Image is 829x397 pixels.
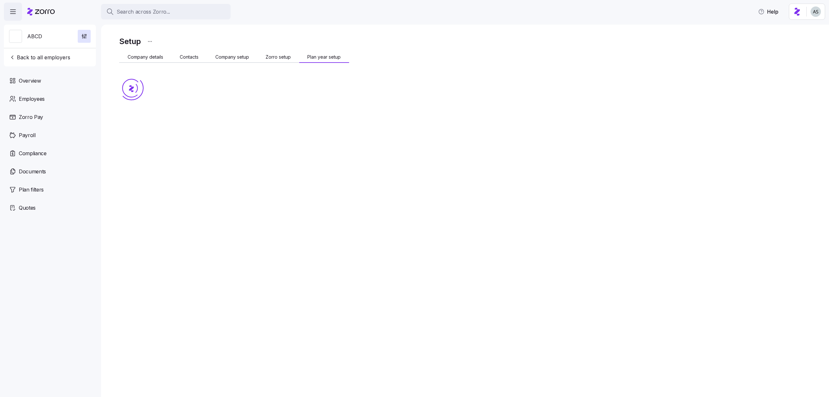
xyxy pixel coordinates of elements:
span: Company details [128,55,163,59]
span: Zorro setup [266,55,291,59]
a: Quotes [4,199,96,217]
span: Help [758,8,778,16]
a: Employees [4,90,96,108]
span: Quotes [19,204,36,212]
a: Compliance [4,144,96,162]
a: Documents [4,162,96,181]
span: Plan year setup [307,55,341,59]
a: Plan filters [4,181,96,199]
span: Search across Zorro... [117,8,170,16]
a: Overview [4,72,96,90]
span: Compliance [19,149,47,158]
h1: Setup [119,36,141,46]
span: Back to all employers [9,53,70,61]
button: Help [753,5,784,18]
a: Zorro Pay [4,108,96,126]
span: Documents [19,168,46,176]
span: Contacts [180,55,199,59]
span: ABCD [27,32,42,41]
span: Zorro Pay [19,113,43,121]
span: Payroll [19,131,36,139]
span: Company setup [215,55,249,59]
span: Plan filters [19,186,44,194]
span: Employees [19,95,45,103]
a: Payroll [4,126,96,144]
span: Overview [19,77,41,85]
button: Search across Zorro... [101,4,231,19]
button: Back to all employers [6,51,73,64]
img: c4d3a52e2a848ea5f7eb308790fba1e4 [811,6,821,17]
